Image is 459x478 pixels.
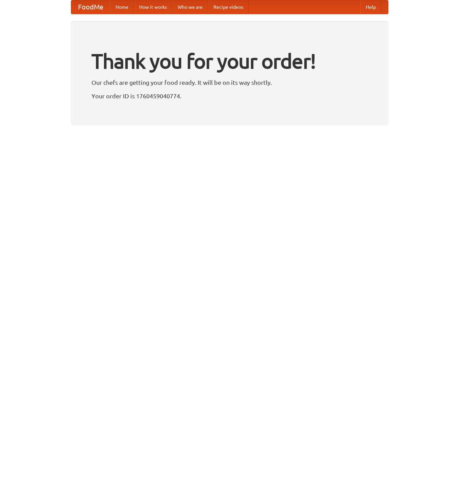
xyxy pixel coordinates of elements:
a: Help [360,0,381,14]
a: Recipe videos [208,0,249,14]
a: How it works [134,0,172,14]
p: Your order ID is 1760459040774. [92,91,368,101]
h1: Thank you for your order! [92,45,368,77]
p: Our chefs are getting your food ready. It will be on its way shortly. [92,77,368,87]
a: Who we are [172,0,208,14]
a: FoodMe [71,0,110,14]
a: Home [110,0,134,14]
